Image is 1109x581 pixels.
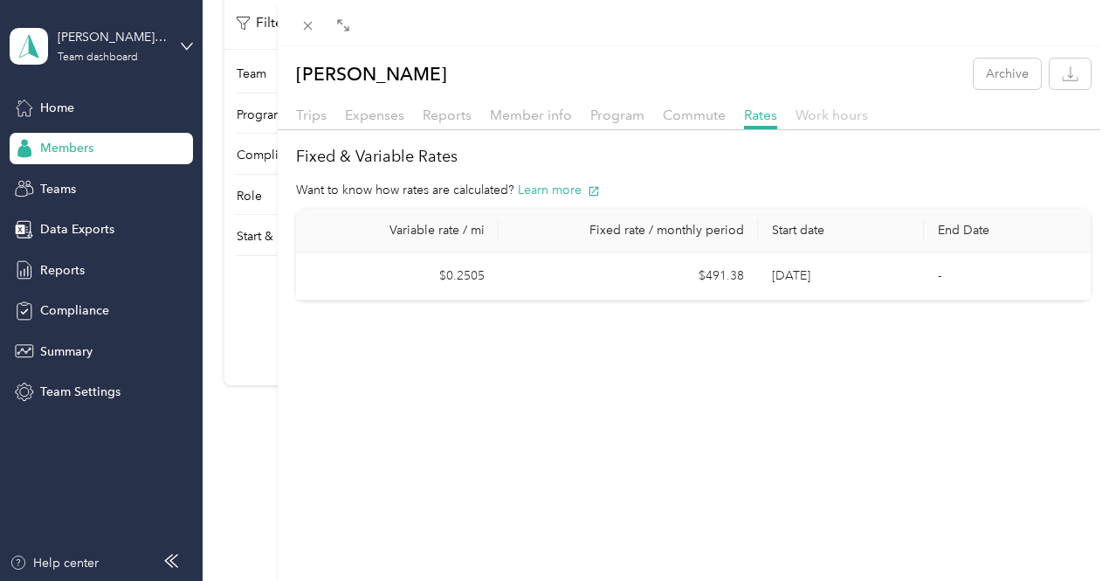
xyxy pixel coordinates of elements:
[296,252,499,301] td: $0.2505
[345,107,404,123] span: Expenses
[758,209,925,252] th: Start date
[758,252,925,301] td: [DATE]
[924,252,1091,301] td: -
[590,107,644,123] span: Program
[499,252,757,301] td: $491.38
[744,107,777,123] span: Rates
[296,209,499,252] th: Variable rate / mi
[296,181,1092,199] div: Want to know how rates are calculated?
[518,181,600,199] button: Learn more
[1011,483,1109,581] iframe: Everlance-gr Chat Button Frame
[296,59,447,89] p: [PERSON_NAME]
[974,59,1041,89] button: Archive
[296,107,327,123] span: Trips
[796,107,868,123] span: Work hours
[663,107,726,123] span: Commute
[490,107,572,123] span: Member info
[423,107,472,123] span: Reports
[296,145,1092,169] h2: Fixed & Variable Rates
[924,209,1091,252] th: End Date
[499,209,757,252] th: Fixed rate / monthly period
